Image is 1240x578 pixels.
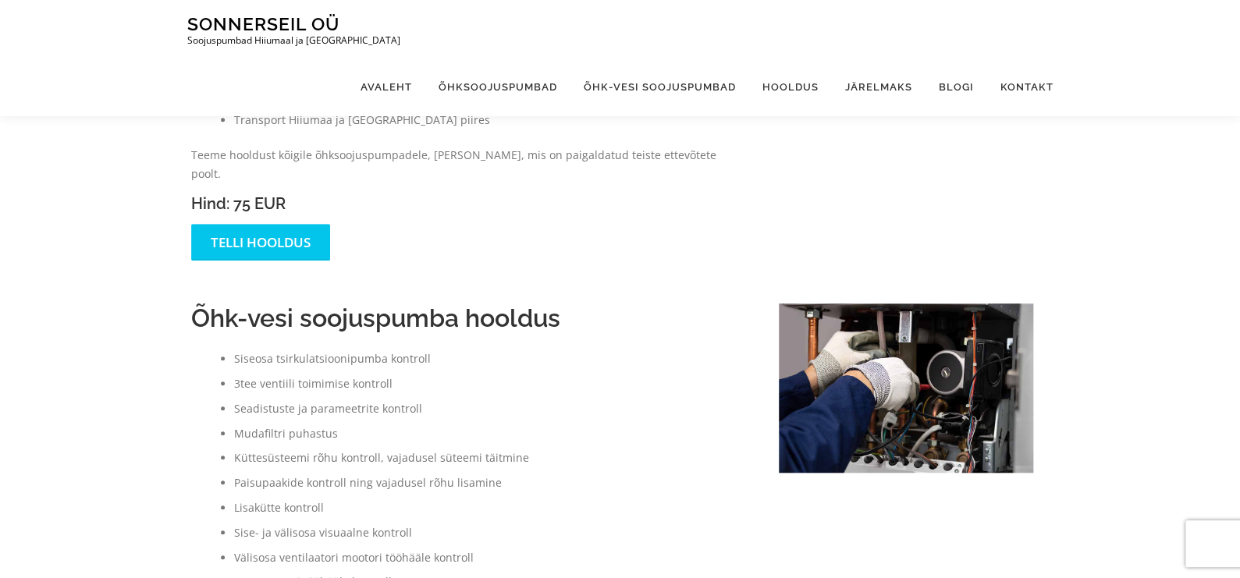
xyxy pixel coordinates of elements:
[749,58,832,116] a: Hooldus
[832,58,926,116] a: Järelmaks
[570,58,749,116] a: Õhk-vesi soojuspumbad
[234,548,748,567] li: Välisosa ventilaatori mootori tööhääle kontroll
[187,13,339,34] a: Sonnerseil OÜ
[987,58,1053,116] a: Kontakt
[926,58,987,116] a: Blogi
[425,58,570,116] a: Õhksoojuspumbad
[234,374,748,393] li: 3tee ventiili toimimise kontroll
[234,349,748,368] li: Siseosa tsirkulatsioonipumba kontroll
[347,58,425,116] a: Avaleht
[234,111,748,129] li: Transport Hiiumaa ja [GEOGRAPHIC_DATA] piires
[234,473,748,492] li: Paisupaakide kontroll ning vajadusel rõhu lisamine
[187,35,400,46] p: Soojuspumbad Hiiumaal ja [GEOGRAPHIC_DATA]
[234,399,748,418] li: Seadistuste ja parameetrite kontroll
[234,424,748,443] li: Mudafiltri puhastus
[779,303,1034,473] img: ale boiler technician repairing a water pump stuck
[191,303,748,333] h2: Õhk-vesi soojuspumba hooldus
[234,523,748,542] li: Sise- ja välisosa visuaalne kontroll
[191,224,330,261] a: Telli hooldus
[234,449,748,467] li: Küttesüsteemi rõhu kontroll, vajadusel süteemi täitmine
[191,195,748,212] h3: Hind: 75 EUR
[191,146,748,183] p: Teeme hooldust kõigile õhksoojuspumpadele, [PERSON_NAME], mis on paigaldatud teiste ettevõtete po...
[234,498,748,517] li: Lisakütte kontroll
